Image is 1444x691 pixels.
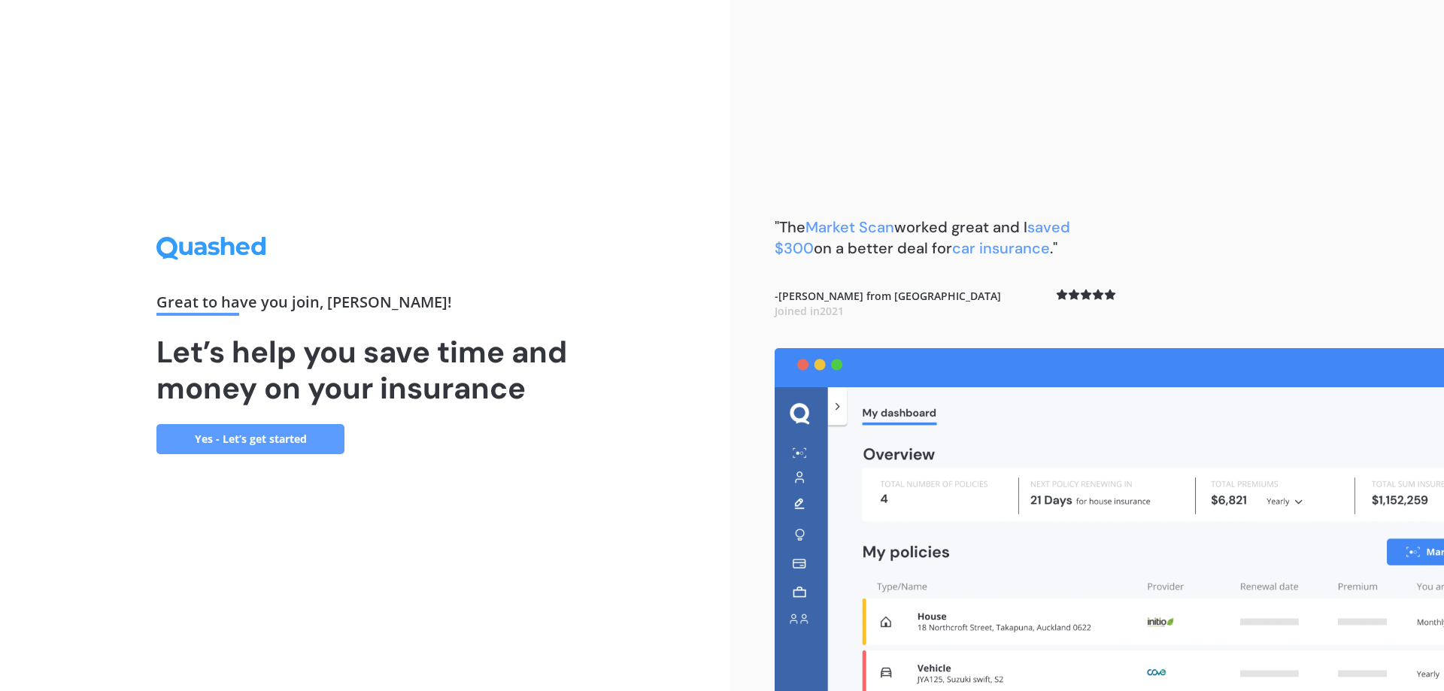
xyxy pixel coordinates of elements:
b: "The worked great and I on a better deal for ." [775,217,1070,258]
img: dashboard.webp [775,348,1444,691]
h1: Let’s help you save time and money on your insurance [156,334,573,406]
b: - [PERSON_NAME] from [GEOGRAPHIC_DATA] [775,289,1001,318]
span: Market Scan [805,217,894,237]
span: Joined in 2021 [775,304,844,318]
a: Yes - Let’s get started [156,424,344,454]
span: car insurance [952,238,1050,258]
div: Great to have you join , [PERSON_NAME] ! [156,295,573,316]
span: saved $300 [775,217,1070,258]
